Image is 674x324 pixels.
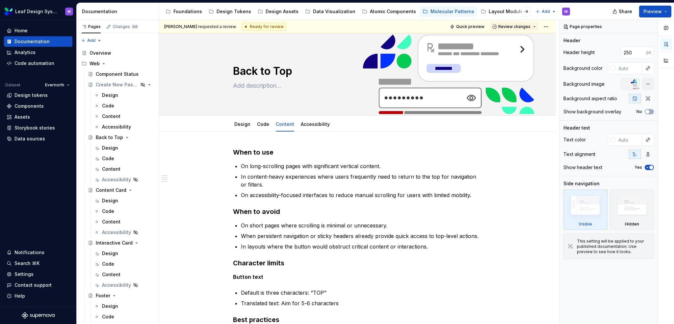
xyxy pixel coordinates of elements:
[616,134,642,146] input: Auto
[96,134,123,141] div: Back to Top
[102,124,131,130] div: Accessibility
[241,289,482,297] p: Default is three characters: “TOP”
[102,229,131,236] div: Accessibility
[5,82,20,88] div: Dataset
[298,117,332,131] div: Accessibility
[91,195,156,206] a: Design
[14,60,54,67] div: Code automation
[563,108,621,115] div: Show background overlay
[113,24,139,29] div: Changes
[91,174,156,185] a: Accessibility
[636,109,642,114] label: No
[85,290,156,301] a: Footer
[563,95,617,102] div: Background aspect ratio
[102,282,131,288] div: Accessibility
[563,151,595,158] div: Text alignment
[91,90,156,101] a: Design
[91,164,156,174] a: Content
[91,311,156,322] a: Code
[85,69,156,79] a: Component Status
[96,240,133,246] div: Interactive Card
[4,101,72,111] a: Components
[206,6,254,17] a: Design Tokens
[91,280,156,290] a: Accessibility
[164,24,237,29] span: requested a review.
[45,82,64,88] span: Evernorth
[90,50,111,56] div: Overview
[266,8,298,15] div: Design Assets
[563,49,595,56] div: Header height
[91,206,156,217] a: Code
[5,8,13,15] img: 6e787e26-f4c0-4230-8924-624fe4a2d214.png
[4,269,72,280] a: Settings
[85,79,156,90] a: Create New Password
[91,217,156,227] a: Content
[4,247,72,258] button: Notifications
[4,123,72,133] a: Storybook stories
[91,259,156,269] a: Code
[233,274,263,280] strong: Button text
[91,153,156,164] a: Code
[4,291,72,301] button: Help
[456,24,484,29] span: Quick preview
[233,316,279,324] strong: Best practices
[91,143,156,153] a: Design
[102,219,120,225] div: Content
[301,121,330,127] a: Accessibility
[635,165,642,170] label: Yes
[4,112,72,122] a: Assets
[102,303,118,309] div: Design
[91,227,156,238] a: Accessibility
[313,8,355,15] div: Data Visualization
[102,261,114,267] div: Code
[233,208,280,216] strong: When to avoid
[14,103,44,109] div: Components
[233,148,273,156] strong: When to use
[96,292,110,299] div: Footer
[563,164,602,171] div: Show header text
[14,38,50,45] div: Documentation
[276,121,294,127] a: Content
[102,103,114,109] div: Code
[254,117,272,131] div: Code
[241,299,482,307] p: Translated text: Aim for 5-6 characters
[563,125,590,131] div: Header text
[232,63,480,79] textarea: Back to Top
[91,301,156,311] a: Design
[22,312,55,319] a: Supernova Logo
[4,25,72,36] a: Home
[79,58,156,69] div: Web
[4,280,72,290] button: Contact support
[91,101,156,111] a: Code
[420,6,477,17] a: Molecular Patterns
[232,117,253,131] div: Design
[87,38,95,43] span: Add
[489,8,526,15] div: Layout Modules
[257,121,269,127] a: Code
[478,6,529,17] a: Layout Modules
[85,132,156,143] a: Back to Top
[14,92,48,99] div: Design tokens
[359,6,419,17] a: Atomic Components
[85,185,156,195] a: Content Card
[241,243,482,250] p: In layouts where the button would obstruct critical content or interactions.
[616,62,642,74] input: Auto
[241,191,482,199] p: On accessibility-focused interfaces to reduce manual scrolling for users with limited mobility.
[4,90,72,101] a: Design tokens
[241,162,482,170] p: On long-scrolling pages with significant vertical content.
[85,238,156,248] a: Interactive Card
[4,258,72,269] button: Search ⌘K
[82,8,156,15] div: Documentation
[646,50,651,55] p: px
[102,250,118,257] div: Design
[14,49,36,56] div: Analytics
[498,24,531,29] span: Review changes
[564,9,568,14] div: M
[370,8,416,15] div: Atomic Components
[273,117,297,131] div: Content
[96,187,126,193] div: Content Card
[563,190,608,230] div: Visible
[14,293,25,299] div: Help
[82,24,101,29] div: Pages
[577,239,650,254] div: This setting will be applied to your published documentation. Use preview to see how it looks.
